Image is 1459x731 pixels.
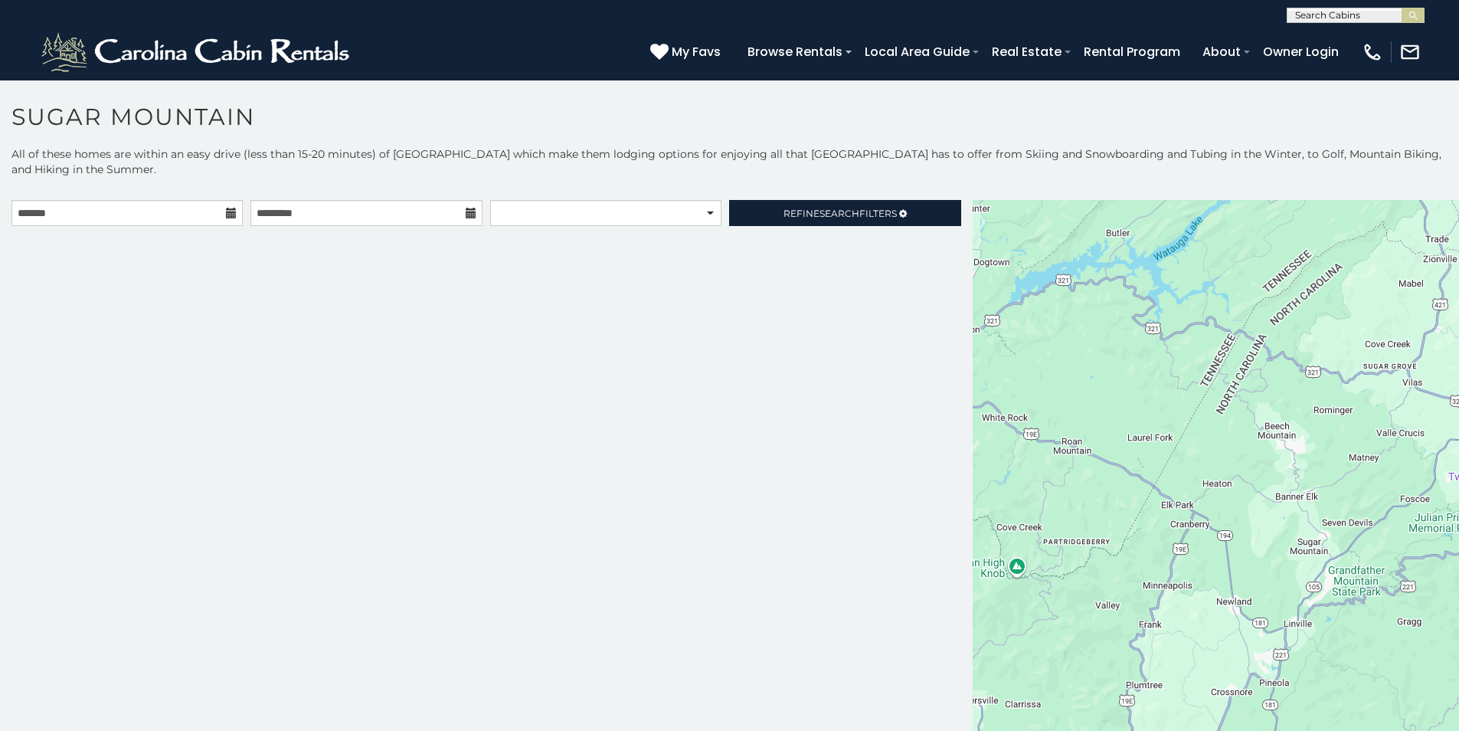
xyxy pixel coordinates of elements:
a: Rental Program [1076,38,1188,65]
img: mail-regular-white.png [1399,41,1421,63]
span: Search [819,208,859,219]
a: RefineSearchFilters [729,200,960,226]
img: phone-regular-white.png [1362,41,1383,63]
a: Browse Rentals [740,38,850,65]
a: About [1195,38,1248,65]
a: My Favs [650,42,725,62]
a: Owner Login [1255,38,1346,65]
a: Local Area Guide [857,38,977,65]
span: My Favs [672,42,721,61]
span: Refine Filters [783,208,897,219]
a: Real Estate [984,38,1069,65]
img: White-1-2.png [38,29,356,75]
